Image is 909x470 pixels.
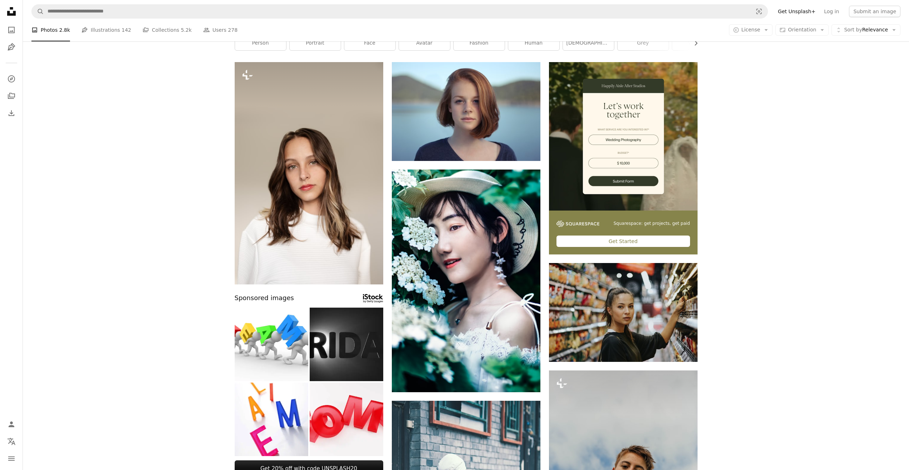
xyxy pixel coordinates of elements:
[689,36,698,50] button: scroll list to the right
[31,4,768,19] form: Find visuals sitewide
[392,108,540,115] a: shallow focus photography of woman outdoor during day
[310,308,383,381] img: Black Friday abstract illustration. Text in the spotlight.
[549,62,698,211] img: file-1747939393036-2c53a76c450aimage
[750,5,768,18] button: Visual search
[849,6,900,17] button: Submit an image
[235,170,383,176] a: a woman with long hair and a white shirt
[4,89,19,103] a: Collections
[290,36,341,50] a: portrait
[235,62,383,284] img: a woman with long hair and a white shirt
[203,19,238,41] a: Users 278
[672,36,723,50] a: woman
[556,221,599,227] img: file-1747939142011-51e5cc87e3c9
[788,27,816,32] span: Orientation
[4,72,19,86] a: Explore
[774,6,820,17] a: Get Unsplash+
[775,24,829,36] button: Orientation
[454,36,505,50] a: fashion
[820,6,843,17] a: Log in
[4,434,19,449] button: Language
[549,263,698,362] img: woman selecting packed food on gondola
[181,26,191,34] span: 5.2k
[310,383,383,456] img: Luxury glass red inscription home on grey podium, soft light, front view smooth background, 3d re...
[32,5,44,18] button: Search Unsplash
[143,19,191,41] a: Collections 5.2k
[235,293,294,303] span: Sponsored images
[235,308,308,381] img: Teamwork
[4,23,19,37] a: Photos
[4,451,19,466] button: Menu
[4,417,19,431] a: Log in / Sign up
[392,62,540,161] img: shallow focus photography of woman outdoor during day
[741,27,760,32] span: License
[618,36,669,50] a: grey
[614,221,690,227] span: Squarespace: get projects, get paid
[4,106,19,120] a: Download History
[4,40,19,54] a: Illustrations
[508,36,559,50] a: human
[563,36,614,50] a: [DEMOGRAPHIC_DATA]
[4,4,19,20] a: Home — Unsplash
[235,36,286,50] a: person
[122,26,131,34] span: 142
[392,170,540,392] img: woman standing behind white-petaled flowering plant
[831,24,900,36] button: Sort byRelevance
[81,19,131,41] a: Illustrations 142
[556,236,690,247] div: Get Started
[392,278,540,284] a: woman standing behind white-petaled flowering plant
[844,27,862,32] span: Sort by
[344,36,395,50] a: face
[844,26,888,34] span: Relevance
[399,36,450,50] a: avatar
[228,26,238,34] span: 278
[549,62,698,254] a: Squarespace: get projects, get paidGet Started
[729,24,773,36] button: License
[235,383,308,456] img: Alphabets
[549,309,698,315] a: woman selecting packed food on gondola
